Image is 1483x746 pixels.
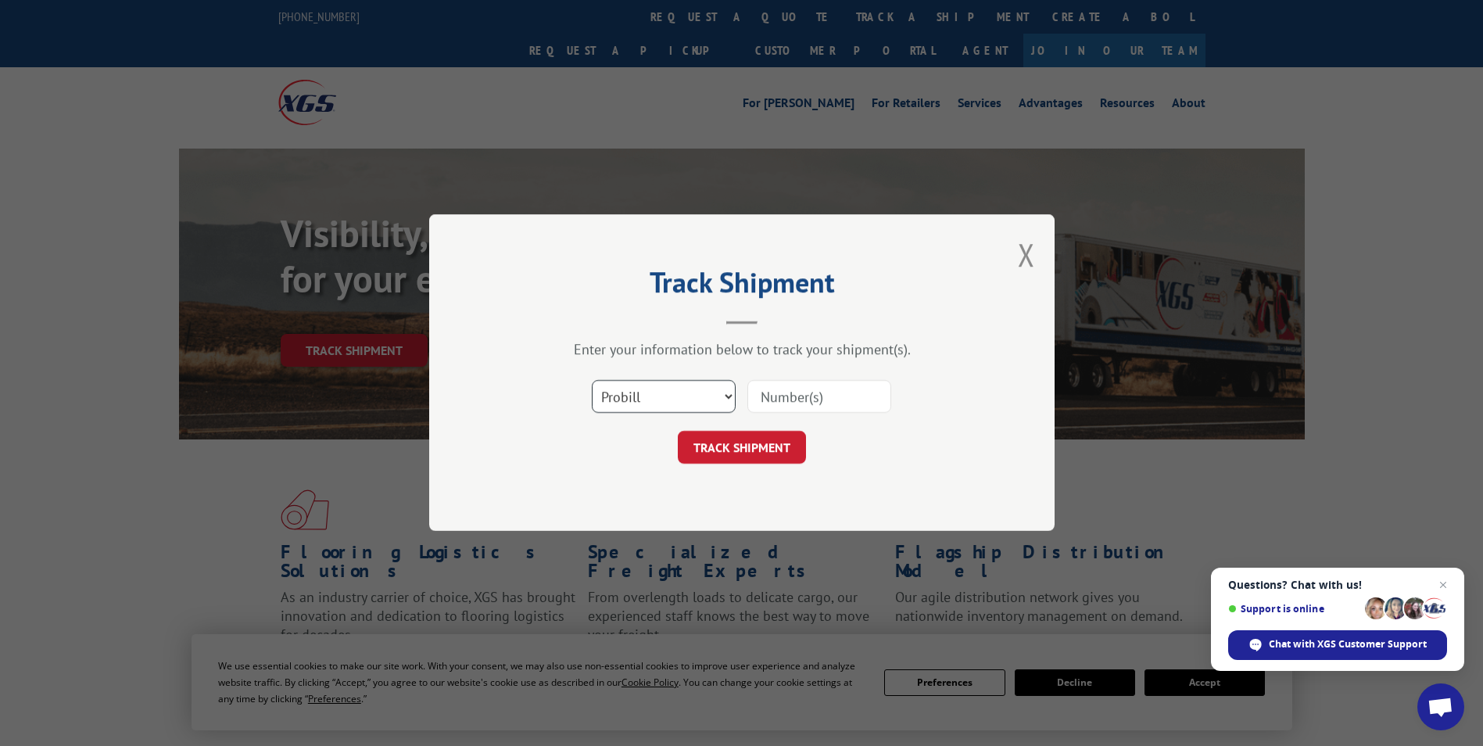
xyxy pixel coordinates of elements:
[1228,603,1359,615] span: Support is online
[1269,637,1427,651] span: Chat with XGS Customer Support
[1228,579,1447,591] span: Questions? Chat with us!
[747,381,891,414] input: Number(s)
[1417,683,1464,730] div: Open chat
[1228,630,1447,660] div: Chat with XGS Customer Support
[507,271,976,301] h2: Track Shipment
[1018,234,1035,275] button: Close modal
[678,432,806,464] button: TRACK SHIPMENT
[507,341,976,359] div: Enter your information below to track your shipment(s).
[1434,576,1453,594] span: Close chat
